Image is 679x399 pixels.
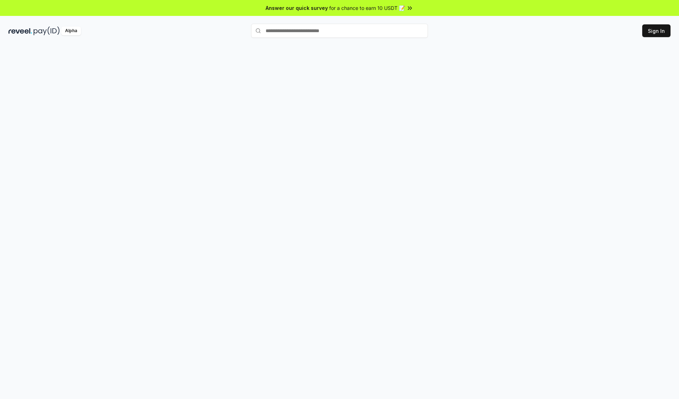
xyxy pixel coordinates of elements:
span: Answer our quick survey [266,4,328,12]
div: Alpha [61,27,81,35]
span: for a chance to earn 10 USDT 📝 [329,4,405,12]
img: pay_id [34,27,60,35]
img: reveel_dark [8,27,32,35]
button: Sign In [642,24,671,37]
